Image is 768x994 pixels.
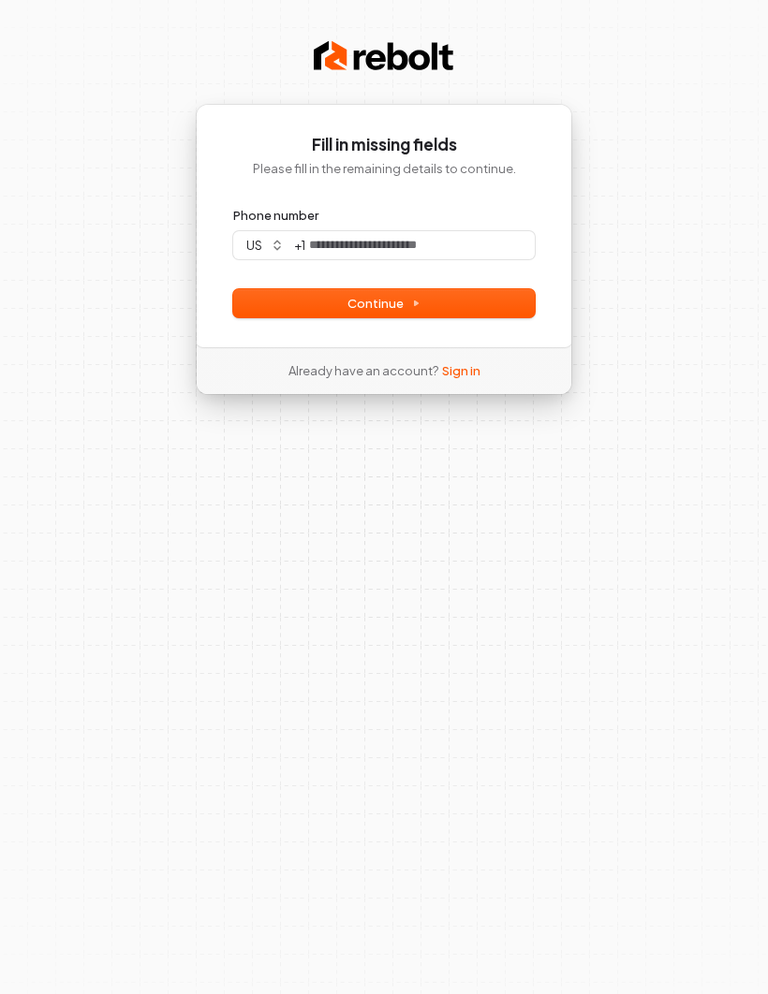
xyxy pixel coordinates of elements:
p: Please fill in the remaining details to continue. [233,160,535,177]
button: Continue [233,289,535,317]
label: Phone number [233,207,318,224]
span: Continue [347,295,421,312]
img: Rebolt Logo [314,37,454,75]
button: us [233,231,292,259]
h1: Fill in missing fields [233,134,535,156]
span: Already have an account? [288,362,438,379]
a: Sign in [442,362,480,379]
